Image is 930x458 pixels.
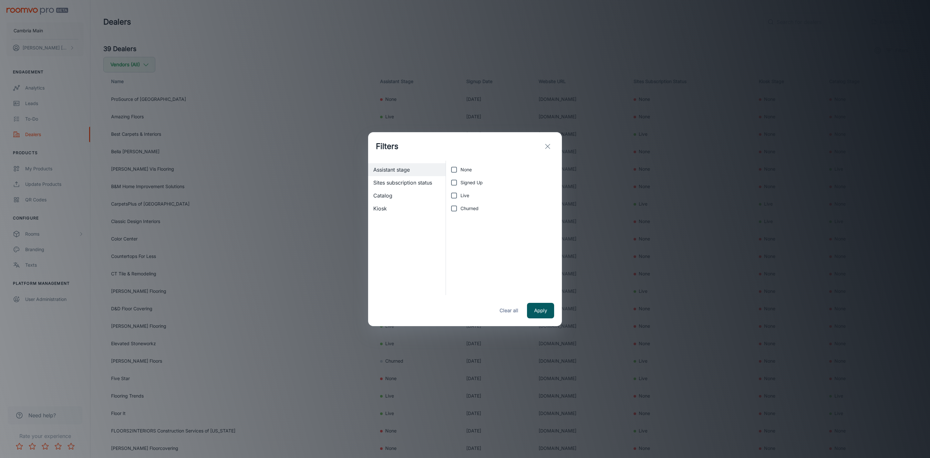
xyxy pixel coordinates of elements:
[460,192,469,199] span: Live
[368,202,446,215] div: Kiosk
[460,205,479,212] span: Churned
[460,179,483,186] span: Signed Up
[496,303,522,318] button: Clear all
[460,166,472,173] span: None
[368,163,446,176] div: Assistant stage
[541,140,554,153] button: exit
[368,176,446,189] div: Sites subscription status
[527,303,554,318] button: Apply
[368,189,446,202] div: Catalog
[376,141,398,152] h1: Filters
[373,166,440,174] span: Assistant stage
[373,205,440,212] span: Kiosk
[373,179,440,186] span: Sites subscription status
[373,192,440,199] span: Catalog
